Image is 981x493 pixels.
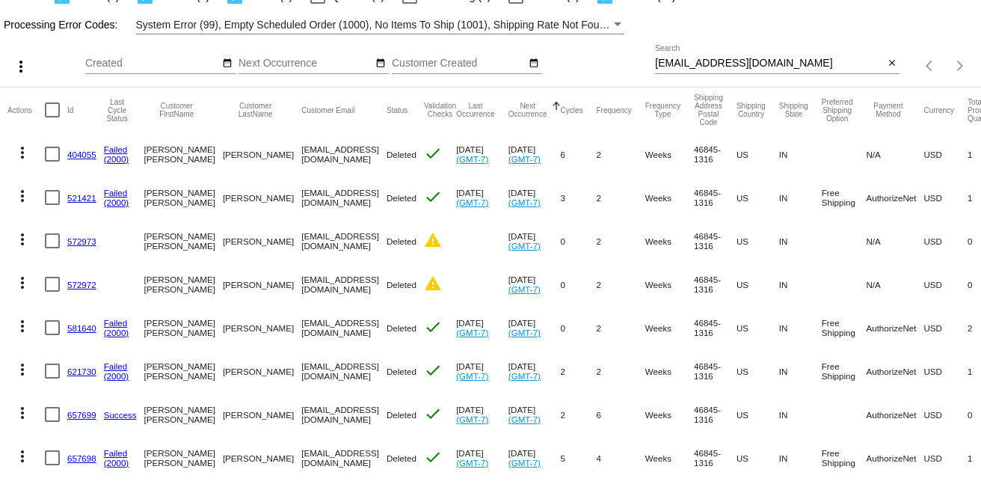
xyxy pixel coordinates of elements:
mat-icon: more_vert [13,274,31,292]
mat-cell: [DATE] [508,176,561,219]
mat-cell: [DATE] [456,393,508,436]
a: (2000) [104,371,129,381]
mat-cell: 2 [561,349,597,393]
mat-cell: [PERSON_NAME] [PERSON_NAME] [144,306,223,349]
a: 572973 [67,236,96,246]
mat-cell: [EMAIL_ADDRESS][DOMAIN_NAME] [301,436,387,480]
button: Change sorting for Status [387,105,408,114]
button: Change sorting for LastProcessingCycleId [104,98,131,123]
mat-cell: Weeks [645,176,694,219]
mat-cell: [PERSON_NAME] [PERSON_NAME] [144,219,223,263]
mat-cell: AuthorizeNet [866,393,923,436]
mat-cell: Weeks [645,132,694,176]
span: Deleted [387,236,416,246]
mat-cell: N/A [866,263,923,306]
a: (2000) [104,197,129,207]
a: Failed [104,144,128,154]
mat-cell: Weeks [645,436,694,480]
mat-cell: AuthorizeNet [866,436,923,480]
mat-icon: close [887,58,897,70]
mat-cell: [DATE] [508,219,561,263]
mat-cell: [PERSON_NAME] [223,219,301,263]
span: Deleted [387,193,416,203]
button: Change sorting for CustomerLastName [223,102,288,118]
mat-cell: 2 [597,219,645,263]
mat-cell: [PERSON_NAME] [223,349,301,393]
mat-cell: [EMAIL_ADDRESS][DOMAIN_NAME] [301,263,387,306]
a: (GMT-7) [456,197,488,207]
button: Previous page [915,51,945,81]
mat-icon: date_range [529,58,539,70]
a: (GMT-7) [456,458,488,468]
mat-cell: Weeks [645,393,694,436]
mat-cell: [PERSON_NAME] [PERSON_NAME] [144,393,223,436]
mat-icon: check [424,144,442,162]
button: Change sorting for ShippingCountry [736,102,766,118]
mat-cell: [EMAIL_ADDRESS][DOMAIN_NAME] [301,393,387,436]
mat-cell: [PERSON_NAME] [223,436,301,480]
a: 657699 [67,410,96,420]
button: Change sorting for LastOccurrenceUtc [456,102,495,118]
mat-cell: [PERSON_NAME] [PERSON_NAME] [144,263,223,306]
mat-header-cell: Validation Checks [424,88,456,132]
mat-cell: [EMAIL_ADDRESS][DOMAIN_NAME] [301,132,387,176]
input: Next Occurrence [239,58,373,70]
mat-icon: more_vert [13,230,31,248]
button: Change sorting for Id [67,105,73,114]
button: Change sorting for Frequency [597,105,632,114]
a: Failed [104,188,128,197]
mat-cell: [PERSON_NAME] [PERSON_NAME] [144,132,223,176]
mat-cell: USD [924,436,968,480]
mat-cell: Weeks [645,306,694,349]
mat-cell: IN [779,263,822,306]
mat-cell: [PERSON_NAME] [223,132,301,176]
input: Search [655,58,884,70]
mat-cell: 6 [597,393,645,436]
mat-cell: 46845-1316 [694,132,736,176]
button: Next page [945,51,975,81]
a: 657698 [67,453,96,463]
span: Deleted [387,150,416,159]
a: (GMT-7) [508,284,541,294]
mat-cell: 46845-1316 [694,306,736,349]
mat-cell: US [736,263,779,306]
mat-icon: check [424,188,442,206]
a: (2000) [104,154,129,164]
mat-cell: 5 [561,436,597,480]
mat-cell: US [736,306,779,349]
mat-cell: Weeks [645,219,694,263]
mat-cell: 0 [561,219,597,263]
mat-cell: [DATE] [508,393,561,436]
mat-cell: 46845-1316 [694,349,736,393]
mat-cell: [DATE] [456,436,508,480]
mat-cell: IN [779,436,822,480]
mat-cell: 46845-1316 [694,176,736,219]
mat-cell: Weeks [645,349,694,393]
a: (GMT-7) [508,241,541,251]
mat-icon: more_vert [13,404,31,422]
span: Deleted [387,410,416,420]
span: Deleted [387,367,416,376]
a: 404055 [67,150,96,159]
button: Clear [884,56,899,72]
mat-cell: 3 [561,176,597,219]
span: Processing Error Codes: [4,19,118,31]
mat-icon: more_vert [13,144,31,162]
a: Failed [104,361,128,371]
mat-cell: [EMAIL_ADDRESS][DOMAIN_NAME] [301,306,387,349]
mat-icon: date_range [375,58,386,70]
mat-cell: Free Shipping [822,349,867,393]
span: Deleted [387,323,416,333]
button: Change sorting for CustomerFirstName [144,102,209,118]
button: Change sorting for CurrencyIso [924,105,955,114]
mat-cell: 2 [561,393,597,436]
mat-cell: [PERSON_NAME] [223,393,301,436]
mat-cell: N/A [866,132,923,176]
mat-cell: 6 [561,132,597,176]
mat-cell: [PERSON_NAME] [PERSON_NAME] [144,176,223,219]
mat-select: Filter by Processing Error Codes [136,16,625,34]
button: Change sorting for PreferredShippingOption [822,98,853,123]
mat-cell: USD [924,132,968,176]
a: (GMT-7) [456,371,488,381]
mat-cell: USD [924,349,968,393]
